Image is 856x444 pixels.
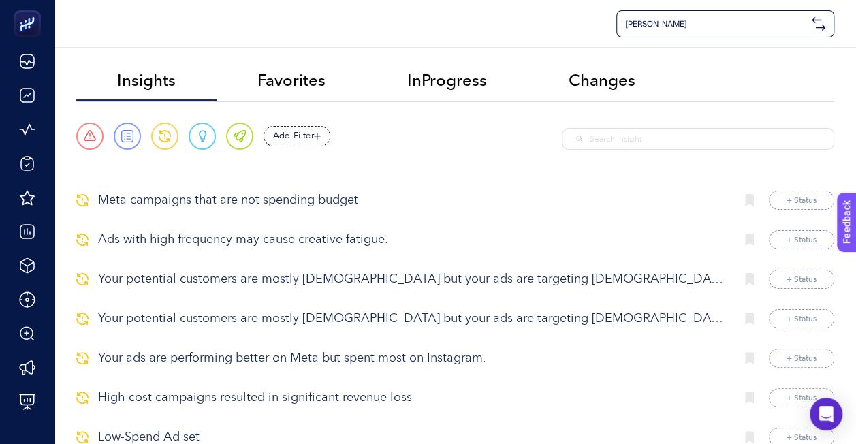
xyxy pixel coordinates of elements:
img: svg%3e [76,392,89,404]
span: InProgress [407,71,487,90]
img: svg%3e [76,194,89,206]
img: Bookmark icon [745,313,755,325]
button: + Status [769,191,834,210]
img: Bookmark icon [745,431,755,443]
p: Your potential customers are mostly [DEMOGRAPHIC_DATA] but your ads are targeting [DEMOGRAPHIC_DA... [98,310,725,328]
img: svg%3e [76,431,89,443]
span: Feedback [8,4,52,15]
button: + Status [769,309,834,328]
button: + Status [769,270,834,289]
img: Search Insight [576,136,583,142]
img: svg%3e [76,313,89,325]
img: svg%3e [812,17,825,31]
span: [PERSON_NAME] [625,18,806,29]
p: Your ads are performing better on Meta but spent most on Instagram. [98,349,725,368]
img: svg%3e [76,273,89,285]
button: + Status [769,230,834,249]
span: Add Filter [273,129,315,143]
span: Favorites [257,71,326,90]
input: Search Insight [590,133,820,145]
img: svg%3e [76,234,89,246]
img: add filter [314,133,321,140]
img: Bookmark icon [745,352,755,364]
img: Bookmark icon [745,392,755,404]
p: High-cost campaigns resulted in significant revenue loss [98,389,725,407]
button: + Status [769,349,834,368]
span: Changes [569,71,635,90]
img: Bookmark icon [745,194,755,206]
img: svg%3e [76,352,89,364]
p: Meta campaigns that are not spending budget [98,191,725,210]
p: Ads with high frequency may cause creative fatigue. [98,231,725,249]
span: Insights [117,71,176,90]
p: Your potential customers are mostly [DEMOGRAPHIC_DATA] but your ads are targeting [DEMOGRAPHIC_DATA] [98,270,725,289]
img: Bookmark icon [745,273,755,285]
img: Bookmark icon [745,234,755,246]
div: Open Intercom Messenger [810,398,842,430]
button: + Status [769,388,834,407]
